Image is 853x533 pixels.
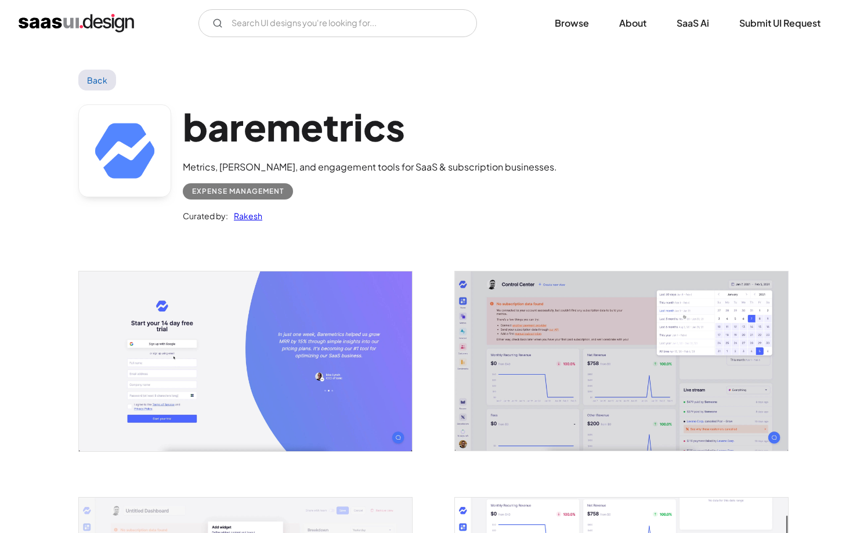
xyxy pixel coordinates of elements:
img: 601e4a96c0f50b163aeec4f3_Baremetrics%20Signup.jpg [79,271,412,451]
a: Rakesh [228,209,262,223]
a: home [19,14,134,32]
div: Curated by: [183,209,228,223]
h1: baremetrics [183,104,557,149]
div: Expense Management [192,184,284,198]
form: Email Form [198,9,477,37]
a: Submit UI Request [725,10,834,36]
a: Back [78,70,116,90]
input: Search UI designs you're looking for... [198,9,477,37]
a: SaaS Ai [663,10,723,36]
div: Metrics, [PERSON_NAME], and engagement tools for SaaS & subscription businesses. [183,160,557,174]
a: Browse [541,10,603,36]
a: About [605,10,660,36]
a: open lightbox [455,271,788,451]
a: open lightbox [79,271,412,451]
img: 601e4a966f3b55618f7d1d43_Baremetrics%20calendar%20selection%20ui.jpg [455,271,788,451]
